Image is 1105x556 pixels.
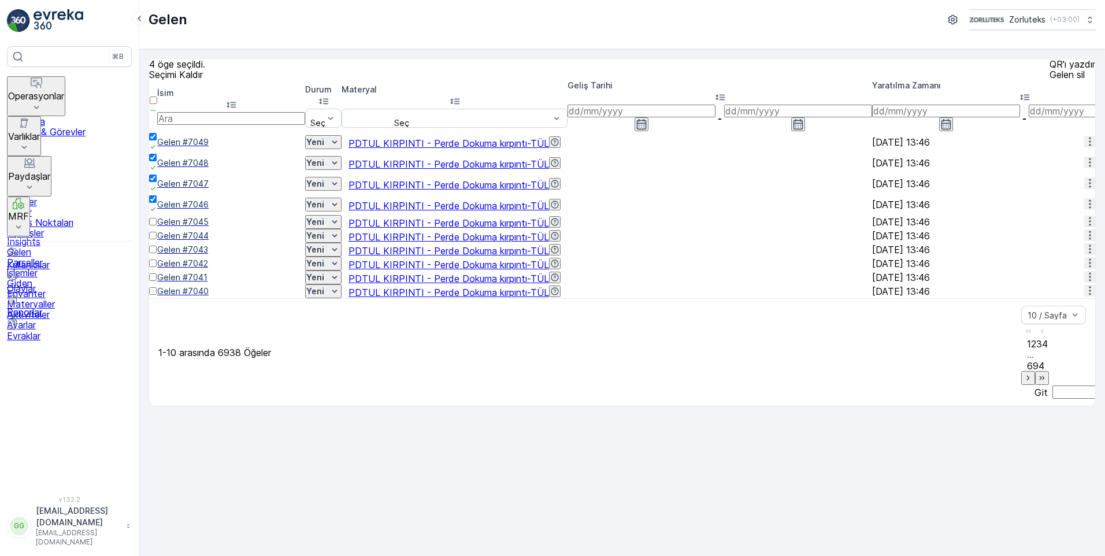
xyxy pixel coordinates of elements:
p: QR'ı yazdır [1050,59,1095,69]
a: PDTUL KIRPINTI - Perde Dokuma kırpıntı-TÜL [348,217,549,229]
a: PDTUL KIRPINTI - Perde Dokuma kırpıntı-TÜL [348,273,549,284]
p: Gelen [149,10,187,29]
a: Gelen #7041 [157,272,305,283]
span: v 1.52.2 [7,496,132,503]
input: dd/mm/yyyy [872,105,1020,117]
input: dd/mm/yyyy [568,105,715,117]
a: Gelen #7042 [157,258,305,269]
span: 2 [1031,338,1036,350]
p: Yeni [306,272,324,283]
a: PDTUL KIRPINTI - Perde Dokuma kırpıntı-TÜL [348,138,549,149]
p: Yeni [306,136,324,148]
button: Yeni [305,243,342,257]
button: Varlıklar [7,116,41,156]
a: Kullanıcılar [7,249,132,270]
button: Yeni [305,177,342,191]
div: GG [10,517,28,535]
p: Yeni [306,286,324,297]
button: Yeni [305,135,342,149]
p: Raporlar [7,307,132,317]
p: Yeni [306,230,324,242]
button: Yeni [305,270,342,284]
span: 694 [1027,360,1044,372]
p: Yeni [306,178,324,190]
span: 4 [1042,338,1048,350]
a: Gelen #7045 [157,216,305,228]
div: Toggle Row Selected [149,142,157,153]
p: Yeni [306,244,324,255]
p: ( +03:00 ) [1050,15,1080,24]
p: Seçimi Kaldır [149,69,203,80]
button: Yeni [305,215,342,229]
span: 3 [1036,338,1042,350]
a: PDTUL KIRPINTI - Perde Dokuma kırpıntı-TÜL [348,200,549,212]
p: Geliş Tarihi [568,80,872,91]
p: Kullanıcılar [7,260,132,270]
button: Yeni [305,156,342,170]
p: ⌘B [112,52,124,61]
p: Yeni [306,258,324,269]
a: PDTUL KIRPINTI - Perde Dokuma kırpıntı-TÜL [348,179,549,191]
p: Durum [305,84,342,95]
a: PDTUL KIRPINTI - Perde Dokuma kırpıntı-TÜL [348,231,549,243]
p: Zorluteks [1009,14,1045,25]
a: PDTUL KIRPINTI - Perde Dokuma kırpıntı-TÜL [348,245,549,257]
a: PDTUL KIRPINTI - Perde Dokuma kırpıntı-TÜL [348,287,549,298]
a: Gelen #7049 [157,136,305,148]
p: Yeni [306,199,324,210]
div: Toggle Row Selected [149,163,157,173]
p: Materyal [342,84,568,95]
span: Git [1034,387,1048,398]
p: - [718,113,722,124]
p: Paydaşlar [8,171,50,181]
p: Yeni [306,216,324,228]
button: MRF [7,197,30,236]
span: Gelen #7048 [157,157,305,169]
a: Olaylar [7,272,132,294]
button: Yeni [305,198,342,212]
a: Gelen #7043 [157,244,305,255]
p: - [1022,113,1026,124]
input: dd/mm/yyyy [724,105,872,117]
p: İsim [157,87,305,99]
p: Seç [347,118,457,128]
a: PDTUL KIRPINTI - Perde Dokuma kırpıntı-TÜL [348,158,549,170]
button: Paydaşlar [7,156,51,196]
p: Varlıklar [8,131,40,142]
a: Gelen #7040 [157,286,305,297]
a: Raporlar [7,296,132,317]
div: Toggle Row Selected [149,205,157,215]
button: Operasyonlar [7,76,65,116]
button: GG[EMAIL_ADDRESS][DOMAIN_NAME][EMAIL_ADDRESS][DOMAIN_NAME] [7,505,132,547]
a: Gelen #7046 [157,199,305,210]
p: Seç [310,118,325,128]
p: Gelen sil [1050,69,1095,80]
button: Yeni [305,257,342,270]
p: MRF [8,211,29,221]
a: Gelen #7047 [157,178,305,190]
a: PDTUL KIRPINTI - Perde Dokuma kırpıntı-TÜL [348,259,549,270]
div: Toggle Row Selected [149,184,157,194]
p: ... [1027,349,1080,361]
a: Gelen #7044 [157,230,305,242]
span: 1 [1027,338,1031,350]
img: logo [7,9,30,32]
img: 6-1-9-3_wQBzyll.png [969,13,1004,26]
